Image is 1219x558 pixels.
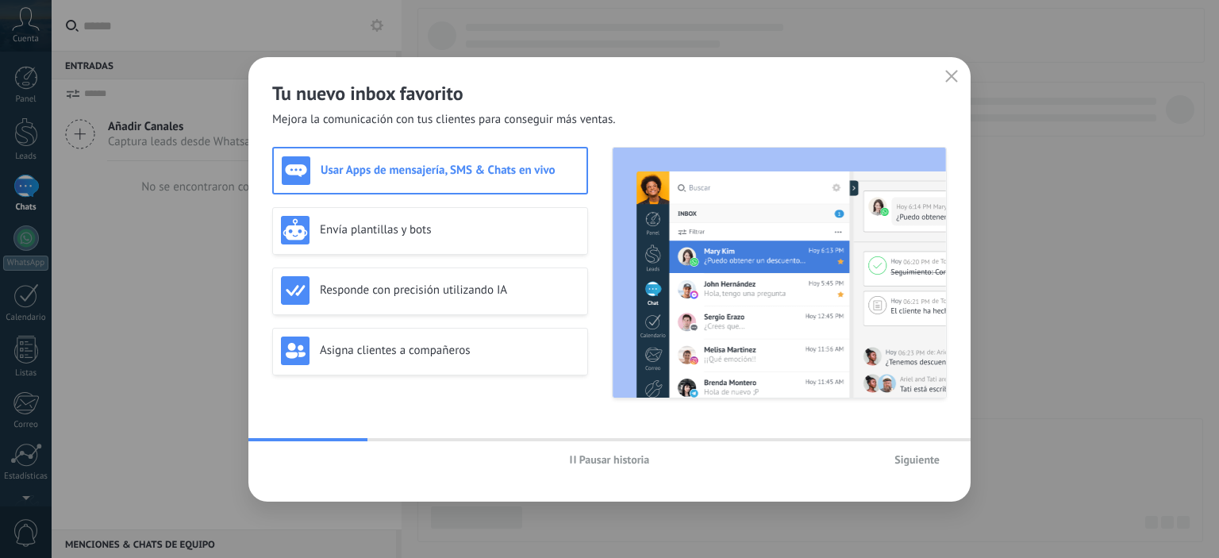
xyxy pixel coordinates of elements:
[887,448,947,471] button: Siguiente
[320,283,579,298] h3: Responde con precisión utilizando IA
[272,81,947,106] h2: Tu nuevo inbox favorito
[321,163,579,178] h3: Usar Apps de mensajería, SMS & Chats en vivo
[320,343,579,358] h3: Asigna clientes a compañeros
[579,454,650,465] span: Pausar historia
[320,222,579,237] h3: Envía plantillas y bots
[272,112,616,128] span: Mejora la comunicación con tus clientes para conseguir más ventas.
[894,454,940,465] span: Siguiente
[563,448,657,471] button: Pausar historia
